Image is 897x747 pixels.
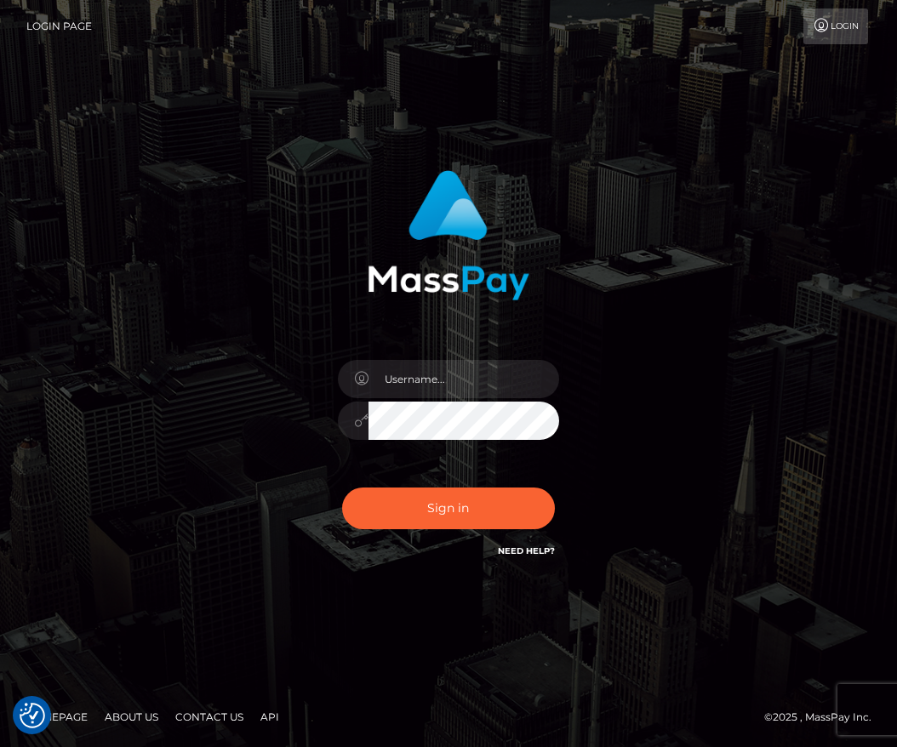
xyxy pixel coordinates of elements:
img: MassPay Login [368,170,529,300]
div: © 2025 , MassPay Inc. [764,708,884,727]
a: Homepage [19,704,94,730]
a: API [254,704,286,730]
button: Sign in [342,488,555,529]
button: Consent Preferences [20,703,45,728]
img: Revisit consent button [20,703,45,728]
a: Contact Us [169,704,250,730]
a: Need Help? [498,545,555,556]
input: Username... [369,360,559,398]
a: Login [803,9,868,44]
a: Login Page [26,9,92,44]
a: About Us [98,704,165,730]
